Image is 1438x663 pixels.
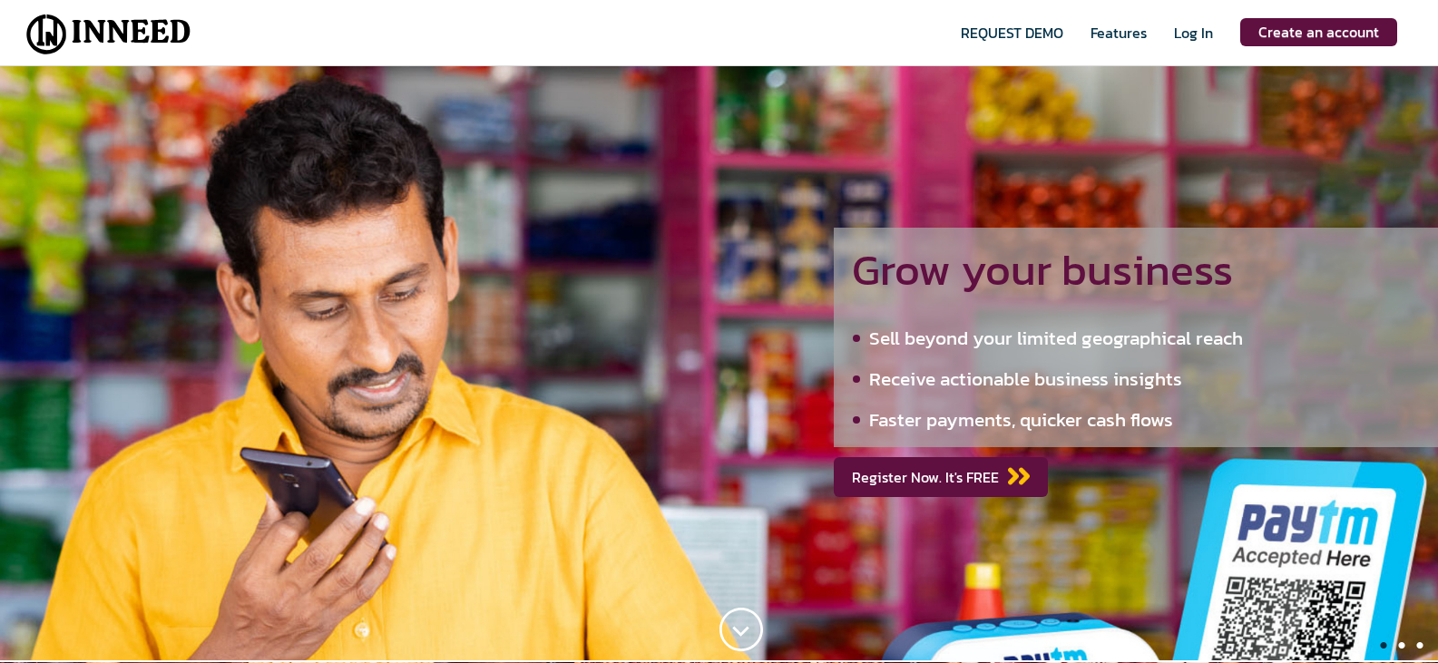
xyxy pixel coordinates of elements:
span: Features [1091,22,1147,66]
span: Log In [1174,22,1213,66]
button: 1 [1374,637,1393,655]
span: Sell beyond your limited geographical reach [869,324,1243,352]
a: Create an account [1240,18,1397,46]
span: Faster payments, quicker cash flows [869,405,1173,434]
img: Inneed [18,12,200,57]
span: Receive actionable business insights [869,365,1182,393]
span: Register Now. It's FREE [834,457,1048,497]
span: REQUEST DEMO [961,22,1063,66]
button: 2 [1393,637,1411,655]
h1: Grow your business [834,228,1438,294]
img: button_arrow.png [1008,465,1030,487]
button: 3 [1411,637,1429,655]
